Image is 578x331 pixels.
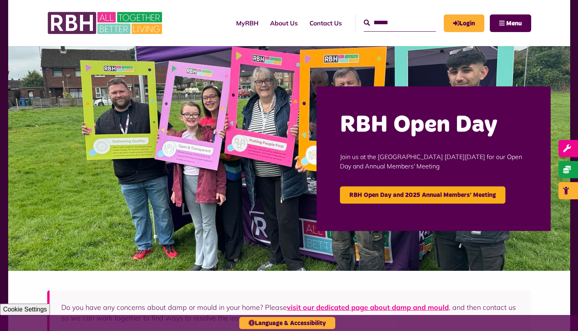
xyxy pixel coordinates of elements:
a: Contact Us [304,13,348,34]
p: Join us at the [GEOGRAPHIC_DATA] [DATE][DATE] for our Open Day and Annual Members' Meeting [340,140,527,182]
button: Navigation [490,14,531,32]
span: Menu [506,20,522,27]
img: RBH [47,8,164,38]
a: About Us [264,13,304,34]
button: Language & Accessibility [239,317,335,329]
a: MyRBH [230,13,264,34]
a: MyRBH [444,14,484,32]
h2: RBH Open Day [340,110,527,140]
p: Do you have any concerns about damp or mould in your home? Please , and then contact us so we can... [61,302,519,323]
a: visit our dedicated page about damp and mould [287,303,449,312]
a: RBH Open Day and 2025 Annual Members' Meeting [340,186,505,204]
img: Image (22) [8,46,570,271]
